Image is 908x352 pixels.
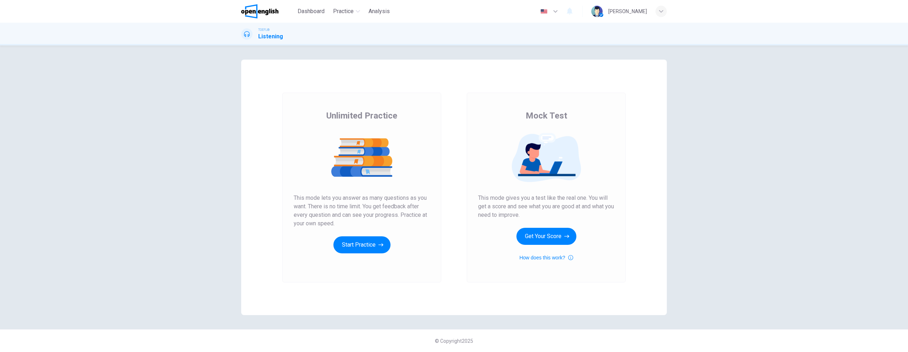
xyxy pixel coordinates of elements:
span: © Copyright 2025 [435,338,473,344]
span: Practice [333,7,354,16]
button: Get Your Score [516,228,576,245]
img: OpenEnglish logo [241,4,278,18]
div: [PERSON_NAME] [608,7,647,16]
span: This mode gives you a test like the real one. You will get a score and see what you are good at a... [478,194,614,219]
span: Analysis [369,7,390,16]
button: Analysis [366,5,393,18]
a: OpenEnglish logo [241,4,295,18]
span: TOEFL® [258,27,270,32]
img: en [539,9,548,14]
span: This mode lets you answer as many questions as you want. There is no time limit. You get feedback... [294,194,430,228]
h1: Listening [258,32,283,41]
button: How does this work? [519,253,573,262]
button: Practice [330,5,363,18]
span: Dashboard [298,7,325,16]
img: Profile picture [591,6,603,17]
span: Unlimited Practice [326,110,397,121]
span: Mock Test [526,110,567,121]
button: Start Practice [333,236,391,253]
button: Dashboard [295,5,327,18]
